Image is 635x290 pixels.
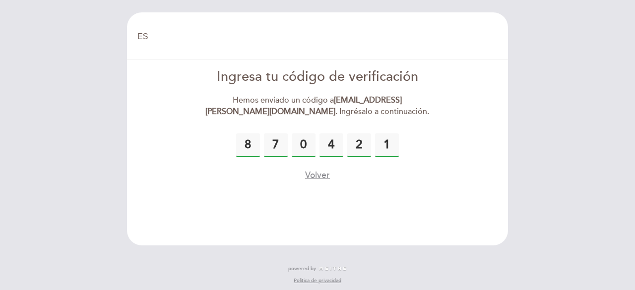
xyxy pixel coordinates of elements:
span: powered by [288,265,316,272]
img: MEITRE [318,266,347,271]
input: 0 [347,133,371,157]
div: Ingresa tu código de verificación [204,67,432,87]
div: Hemos enviado un código a . Ingrésalo a continuación. [204,95,432,117]
input: 0 [319,133,343,157]
input: 0 [264,133,288,157]
strong: [EMAIL_ADDRESS][PERSON_NAME][DOMAIN_NAME] [205,95,402,116]
button: Volver [305,169,330,181]
a: powered by [288,265,347,272]
input: 0 [375,133,399,157]
input: 0 [236,133,260,157]
a: Política de privacidad [294,277,341,284]
input: 0 [292,133,316,157]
